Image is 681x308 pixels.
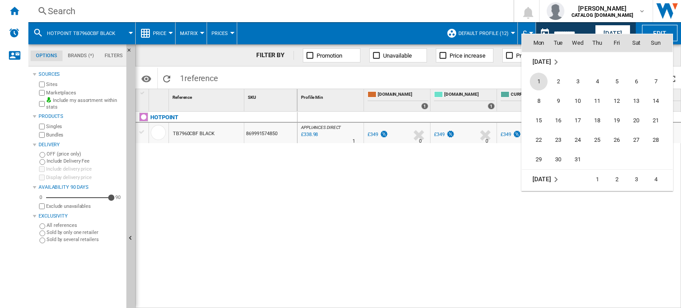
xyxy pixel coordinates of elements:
span: [DATE] [532,175,551,183]
span: 19 [608,112,626,129]
span: 5 [608,73,626,90]
td: Sunday February 4 2024 [646,169,673,189]
span: 27 [627,131,645,149]
th: Fri [607,34,626,52]
span: 23 [549,131,567,149]
td: January 2024 [522,52,673,72]
span: 31 [569,151,587,168]
th: Sat [626,34,646,52]
td: Thursday January 25 2024 [587,130,607,150]
span: 1 [588,171,606,188]
span: 26 [608,131,626,149]
span: 2 [549,73,567,90]
td: Tuesday January 30 2024 [548,150,568,170]
span: 11 [588,92,606,110]
th: Wed [568,34,587,52]
span: 17 [569,112,587,129]
td: Saturday January 20 2024 [626,111,646,130]
td: Friday January 5 2024 [607,72,626,91]
span: 2 [608,171,626,188]
span: 22 [530,131,548,149]
span: 13 [627,92,645,110]
td: Friday January 19 2024 [607,111,626,130]
md-calendar: Calendar [522,34,673,191]
td: Saturday January 6 2024 [626,72,646,91]
td: Sunday January 21 2024 [646,111,673,130]
td: Friday January 26 2024 [607,130,626,150]
span: 25 [588,131,606,149]
td: Saturday February 3 2024 [626,169,646,189]
td: Thursday February 1 2024 [587,169,607,189]
span: [DATE] [532,58,551,65]
span: 8 [530,92,548,110]
td: Friday February 2 2024 [607,169,626,189]
span: 9 [549,92,567,110]
span: 10 [569,92,587,110]
td: Sunday January 28 2024 [646,130,673,150]
span: 16 [549,112,567,129]
tr: Week 4 [522,130,673,150]
th: Sun [646,34,673,52]
td: Tuesday January 9 2024 [548,91,568,111]
span: 18 [588,112,606,129]
td: Thursday January 18 2024 [587,111,607,130]
td: Saturday January 13 2024 [626,91,646,111]
td: Tuesday January 23 2024 [548,130,568,150]
td: Tuesday January 2 2024 [548,72,568,91]
span: 1 [530,73,548,90]
span: 3 [569,73,587,90]
span: 4 [588,73,606,90]
td: Monday January 1 2024 [522,72,548,91]
td: Friday January 12 2024 [607,91,626,111]
th: Thu [587,34,607,52]
td: Wednesday January 3 2024 [568,72,587,91]
th: Tue [548,34,568,52]
span: 24 [569,131,587,149]
td: February 2024 [522,169,587,189]
span: 29 [530,151,548,168]
span: 3 [627,171,645,188]
span: 7 [647,73,665,90]
td: Sunday January 7 2024 [646,72,673,91]
span: 15 [530,112,548,129]
tr: Week 2 [522,91,673,111]
td: Monday January 29 2024 [522,150,548,170]
span: 30 [549,151,567,168]
td: Wednesday January 10 2024 [568,91,587,111]
td: Saturday January 27 2024 [626,130,646,150]
tr: Week undefined [522,52,673,72]
th: Mon [522,34,548,52]
span: 14 [647,92,665,110]
td: Thursday January 11 2024 [587,91,607,111]
tr: Week 3 [522,111,673,130]
td: Wednesday January 17 2024 [568,111,587,130]
span: 28 [647,131,665,149]
span: 12 [608,92,626,110]
tr: Week 1 [522,72,673,91]
td: Thursday January 4 2024 [587,72,607,91]
td: Monday January 15 2024 [522,111,548,130]
td: Sunday January 14 2024 [646,91,673,111]
tr: Week 5 [522,150,673,170]
span: 20 [627,112,645,129]
span: 4 [647,171,665,188]
td: Wednesday January 31 2024 [568,150,587,170]
td: Monday January 22 2024 [522,130,548,150]
td: Tuesday January 16 2024 [548,111,568,130]
tr: Week 1 [522,169,673,189]
td: Wednesday January 24 2024 [568,130,587,150]
td: Monday January 8 2024 [522,91,548,111]
span: 6 [627,73,645,90]
span: 21 [647,112,665,129]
